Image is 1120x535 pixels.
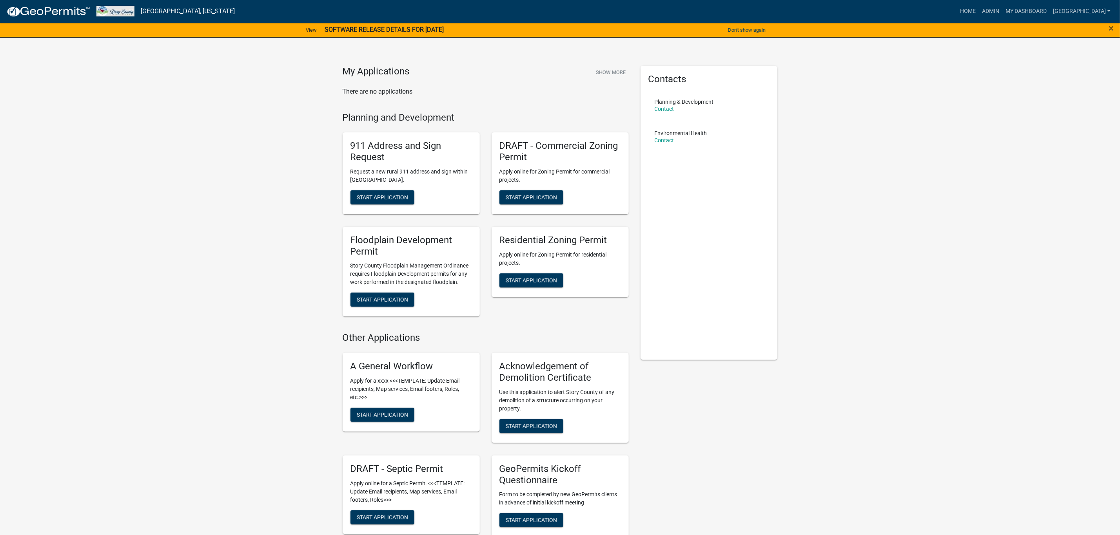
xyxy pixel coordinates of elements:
span: Start Application [357,296,408,303]
a: Contact [655,106,674,112]
img: Story County, Iowa [96,6,134,16]
button: Start Application [350,293,414,307]
span: Start Application [506,194,557,200]
button: Start Application [350,408,414,422]
p: Apply online for Zoning Permit for residential projects. [499,251,621,267]
p: Use this application to alert Story County of any demolition of a structure occurring on your pro... [499,388,621,413]
span: × [1109,23,1114,34]
button: Start Application [499,513,563,527]
h4: Planning and Development [343,112,629,123]
span: Start Application [357,412,408,418]
button: Start Application [350,190,414,204]
span: Start Application [506,277,557,283]
button: Start Application [499,190,563,204]
a: [GEOGRAPHIC_DATA] [1050,4,1114,19]
strong: SOFTWARE RELEASE DETAILS FOR [DATE] [325,26,444,33]
h5: Acknowledgement of Demolition Certificate [499,361,621,383]
p: Apply online for Zoning Permit for commercial projects. [499,168,621,184]
button: Close [1109,23,1114,33]
p: Form to be completed by new GeoPermits clients in advance of initial kickoff meeting [499,490,621,507]
span: Start Application [506,517,557,523]
a: Contact [655,137,674,143]
h5: Floodplain Development Permit [350,235,472,257]
p: Environmental Health [655,130,707,136]
h5: A General Workflow [350,361,472,372]
h5: DRAFT - Septic Permit [350,463,472,475]
p: Request a new rural 911 address and sign within [GEOGRAPHIC_DATA]. [350,168,472,184]
p: Apply for a xxxx <<<TEMPLATE: Update Email recipients, Map services, Email footers, Roles, etc.>>> [350,377,472,401]
p: Story County Floodplain Management Ordinance requires Floodplain Development permits for any work... [350,262,472,286]
a: My Dashboard [1002,4,1050,19]
p: Apply online for a Septic Permit. <<<TEMPLATE: Update Email recipients, Map services, Email foote... [350,479,472,504]
h5: DRAFT - Commercial Zoning Permit [499,140,621,163]
button: Show More [593,66,629,79]
button: Don't show again [725,23,769,36]
button: Start Application [499,273,563,287]
h4: Other Applications [343,332,629,343]
a: [GEOGRAPHIC_DATA], [US_STATE] [141,5,235,18]
a: View [303,23,320,36]
button: Start Application [499,419,563,433]
a: Home [957,4,979,19]
h5: 911 Address and Sign Request [350,140,472,163]
span: Start Application [357,514,408,520]
h4: My Applications [343,66,410,78]
p: Planning & Development [655,99,714,105]
p: There are no applications [343,87,629,96]
button: Start Application [350,510,414,524]
h5: Residential Zoning Permit [499,235,621,246]
a: Admin [979,4,1002,19]
span: Start Application [357,194,408,200]
span: Start Application [506,423,557,429]
h5: Contacts [648,74,770,85]
h5: GeoPermits Kickoff Questionnaire [499,463,621,486]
